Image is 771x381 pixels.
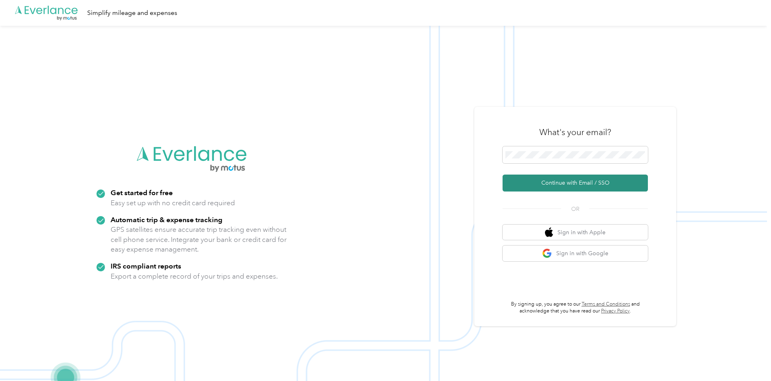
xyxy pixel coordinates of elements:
[539,127,611,138] h3: What's your email?
[503,225,648,240] button: apple logoSign in with Apple
[503,175,648,192] button: Continue with Email / SSO
[111,271,278,281] p: Export a complete record of your trips and expenses.
[503,301,648,315] p: By signing up, you agree to our and acknowledge that you have read our .
[111,215,222,224] strong: Automatic trip & expense tracking
[111,225,287,254] p: GPS satellites ensure accurate trip tracking even without cell phone service. Integrate your bank...
[545,227,553,237] img: apple logo
[503,246,648,261] button: google logoSign in with Google
[111,262,181,270] strong: IRS compliant reports
[111,188,173,197] strong: Get started for free
[111,198,235,208] p: Easy set up with no credit card required
[87,8,177,18] div: Simplify mileage and expenses
[582,301,630,307] a: Terms and Conditions
[561,205,589,213] span: OR
[542,248,552,258] img: google logo
[601,308,630,314] a: Privacy Policy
